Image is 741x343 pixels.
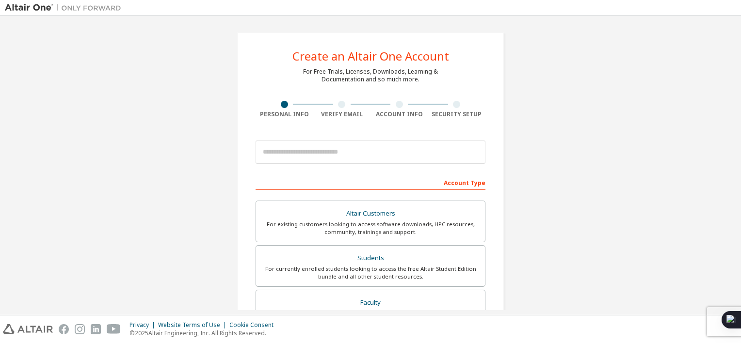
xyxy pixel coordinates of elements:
[313,110,371,118] div: Verify Email
[256,174,485,190] div: Account Type
[292,50,449,62] div: Create an Altair One Account
[3,324,53,334] img: altair_logo.svg
[107,324,121,334] img: youtube.svg
[229,321,279,329] div: Cookie Consent
[59,324,69,334] img: facebook.svg
[262,220,479,236] div: For existing customers looking to access software downloads, HPC resources, community, trainings ...
[428,110,486,118] div: Security Setup
[262,265,479,281] div: For currently enrolled students looking to access the free Altair Student Edition bundle and all ...
[75,324,85,334] img: instagram.svg
[370,110,428,118] div: Account Info
[303,68,438,83] div: For Free Trials, Licenses, Downloads, Learning & Documentation and so much more.
[256,110,313,118] div: Personal Info
[91,324,101,334] img: linkedin.svg
[262,207,479,220] div: Altair Customers
[5,3,126,13] img: Altair One
[129,321,158,329] div: Privacy
[129,329,279,337] p: © 2025 Altair Engineering, Inc. All Rights Reserved.
[262,309,479,325] div: For faculty & administrators of academic institutions administering students and accessing softwa...
[262,296,479,310] div: Faculty
[158,321,229,329] div: Website Terms of Use
[262,251,479,265] div: Students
